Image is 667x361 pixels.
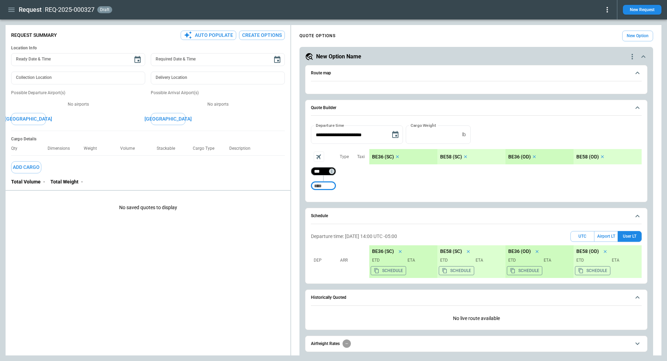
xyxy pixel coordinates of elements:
[316,53,361,60] h5: New Option Name
[570,231,594,242] button: UTC
[11,161,41,173] button: Add Cargo
[11,179,41,185] p: Total Volume
[372,248,394,254] p: BE36 (SC)
[473,257,503,263] p: ETA
[305,52,648,61] button: New Option Namequote-option-actions
[11,137,285,142] h6: Cargo Details
[311,208,642,224] button: Schedule
[609,257,639,263] p: ETA
[340,257,364,263] p: Arr
[11,146,23,151] p: Qty
[131,53,145,67] button: Choose date
[369,149,642,164] div: scrollable content
[576,257,606,263] p: ETD
[11,113,46,125] button: [GEOGRAPHIC_DATA]
[151,101,285,107] p: No airports
[43,179,45,185] p: -
[157,146,181,151] p: Stackable
[462,132,466,138] p: lb
[618,231,642,242] button: User LT
[508,154,531,160] p: BE36 (OD)
[508,248,531,254] p: BE36 (OD)
[623,5,661,15] button: New Request
[372,154,394,160] p: BE36 (SC)
[507,266,542,275] button: Copy the aircraft schedule to your clipboard
[11,46,285,51] h6: Location Info
[299,34,336,38] h4: QUOTE OPTIONS
[151,90,285,96] p: Possible Arrival Airport(s)
[50,179,79,185] p: Total Weight
[11,32,57,38] p: Request Summary
[357,154,365,160] p: Taxi
[311,228,642,281] div: Schedule
[270,53,284,67] button: Choose date
[311,182,336,190] div: Too short
[11,101,145,107] p: No airports
[594,231,618,242] button: Airport LT
[314,151,324,162] span: Aircraft selection
[311,310,642,327] div: Historically Quoted
[440,248,462,254] p: BE58 (SC)
[439,266,474,275] button: Copy the aircraft schedule to your clipboard
[508,257,538,263] p: ETD
[311,106,336,110] h6: Quote Builder
[311,71,331,75] h6: Route map
[311,100,642,116] button: Quote Builder
[576,154,599,160] p: BE58 (OD)
[48,146,75,151] p: Dimensions
[120,146,140,151] p: Volume
[541,257,571,263] p: ETA
[371,266,406,275] button: Copy the aircraft schedule to your clipboard
[411,122,436,128] label: Cargo Weight
[440,257,470,263] p: ETD
[19,6,42,14] h1: Request
[45,6,94,14] h2: REQ-2025-000327
[239,31,285,40] button: Create Options
[311,167,336,175] div: Too short
[576,248,599,254] p: BE58 (OD)
[311,233,397,239] p: Departure time: [DATE] 14:00 UTC -05:00
[311,125,642,194] div: Quote Builder
[440,154,462,160] p: BE58 (SC)
[311,214,328,218] h6: Schedule
[229,146,256,151] p: Description
[181,31,236,40] button: Auto Populate
[311,310,642,327] p: No live route available
[622,31,653,41] button: New Option
[340,154,349,160] p: Type
[311,290,642,306] button: Historically Quoted
[369,245,642,278] div: scrollable content
[575,266,610,275] button: Copy the aircraft schedule to your clipboard
[311,65,642,81] button: Route map
[388,128,402,142] button: Choose date, selected date is Oct 15, 2025
[99,7,111,12] span: draft
[151,113,186,125] button: [GEOGRAPHIC_DATA]
[311,295,346,300] h6: Historically Quoted
[81,179,83,185] p: -
[372,257,402,263] p: ETD
[84,146,102,151] p: Weight
[11,90,145,96] p: Possible Departure Airport(s)
[311,336,642,352] button: Airfreight Rates
[314,257,338,263] p: Dep
[311,342,340,346] h6: Airfreight Rates
[628,52,636,61] div: quote-option-actions
[193,146,220,151] p: Cargo Type
[316,122,344,128] label: Departure time
[405,257,435,263] p: ETA
[6,194,290,222] p: No saved quotes to display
